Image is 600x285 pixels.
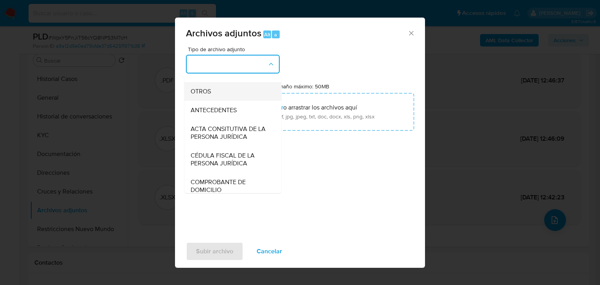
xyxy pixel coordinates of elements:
[274,31,277,38] span: a
[273,83,329,90] label: Tamaño máximo: 50MB
[257,243,282,260] span: Cancelar
[191,152,270,167] span: CÉDULA FISCAL DE LA PERSONA JURÍDICA
[246,242,292,261] button: Cancelar
[264,31,270,38] span: Alt
[191,178,270,194] span: COMPROBANTE DE DOMICILIO
[191,69,260,77] span: OTROS - DUE DILIGENCE
[188,47,282,52] span: Tipo de archivo adjunto
[191,125,270,141] span: ACTA CONSITUTIVA DE LA PERSONA JURÍDICA
[186,26,261,40] span: Archivos adjuntos
[407,29,414,36] button: Cerrar
[191,106,237,114] span: ANTECEDENTES
[191,88,211,95] span: OTROS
